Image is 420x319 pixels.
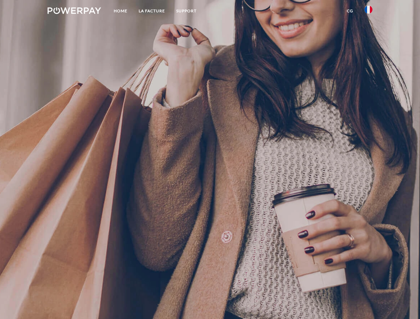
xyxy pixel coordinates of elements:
[48,7,101,14] img: logo-powerpay-white.svg
[108,5,133,17] a: Home
[364,6,372,14] img: fr
[171,5,202,17] a: Support
[341,5,359,17] a: CG
[133,5,171,17] a: LA FACTURE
